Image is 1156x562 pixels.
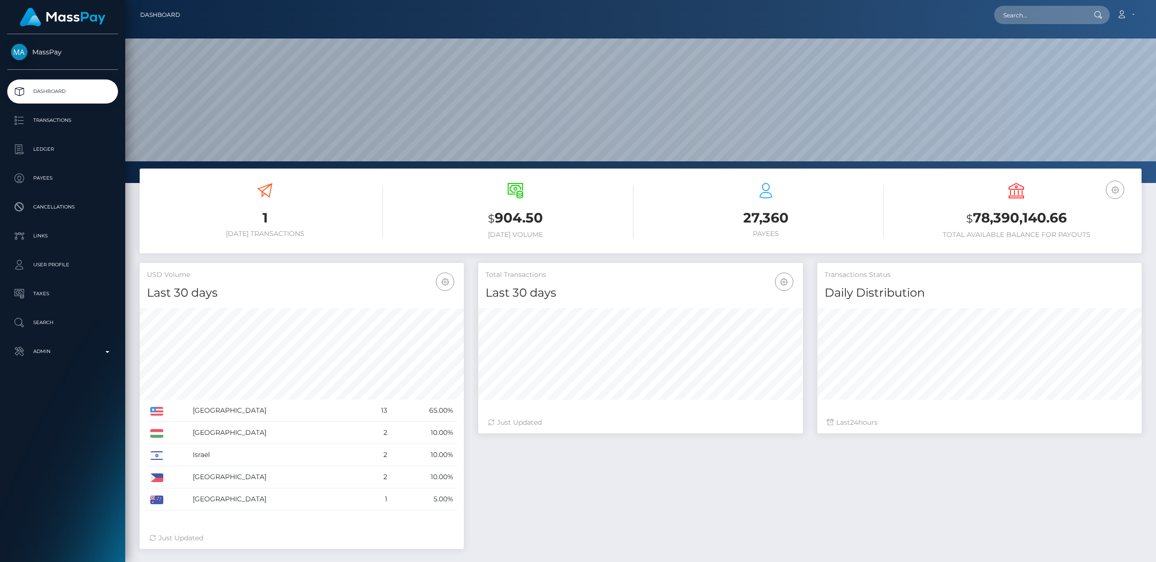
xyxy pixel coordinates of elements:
[363,400,391,422] td: 13
[189,400,362,422] td: [GEOGRAPHIC_DATA]
[7,311,118,335] a: Search
[994,6,1085,24] input: Search...
[150,496,163,504] img: AU.png
[7,48,118,56] span: MassPay
[11,287,114,301] p: Taxes
[7,224,118,248] a: Links
[7,79,118,104] a: Dashboard
[11,258,114,272] p: User Profile
[147,270,457,280] h5: USD Volume
[150,473,163,482] img: PH.png
[147,209,383,227] h3: 1
[7,340,118,364] a: Admin
[486,270,795,280] h5: Total Transactions
[363,466,391,488] td: 2
[149,533,454,543] div: Just Updated
[7,253,118,277] a: User Profile
[189,488,362,510] td: [GEOGRAPHIC_DATA]
[147,285,457,301] h4: Last 30 days
[11,200,114,214] p: Cancellations
[488,212,495,225] small: $
[189,466,362,488] td: [GEOGRAPHIC_DATA]
[391,488,457,510] td: 5.00%
[825,270,1134,280] h5: Transactions Status
[7,282,118,306] a: Taxes
[825,285,1134,301] h4: Daily Distribution
[488,418,793,428] div: Just Updated
[7,166,118,190] a: Payees
[11,229,114,243] p: Links
[7,195,118,219] a: Cancellations
[648,209,884,227] h3: 27,360
[827,418,1132,428] div: Last hours
[898,231,1134,239] h6: Total Available Balance for Payouts
[11,142,114,157] p: Ledger
[150,429,163,438] img: HU.png
[7,108,118,132] a: Transactions
[189,422,362,444] td: [GEOGRAPHIC_DATA]
[486,285,795,301] h4: Last 30 days
[7,137,118,161] a: Ledger
[11,84,114,99] p: Dashboard
[11,315,114,330] p: Search
[397,209,633,228] h3: 904.50
[150,451,163,460] img: IL.png
[363,488,391,510] td: 1
[140,5,180,25] a: Dashboard
[966,212,973,225] small: $
[363,422,391,444] td: 2
[189,444,362,466] td: Israel
[391,444,457,466] td: 10.00%
[20,8,105,26] img: MassPay Logo
[11,344,114,359] p: Admin
[397,231,633,239] h6: [DATE] Volume
[11,113,114,128] p: Transactions
[391,400,457,422] td: 65.00%
[11,44,27,60] img: MassPay
[391,422,457,444] td: 10.00%
[147,230,383,238] h6: [DATE] Transactions
[850,418,858,427] span: 24
[391,466,457,488] td: 10.00%
[898,209,1134,228] h3: 78,390,140.66
[363,444,391,466] td: 2
[150,407,163,416] img: US.png
[11,171,114,185] p: Payees
[648,230,884,238] h6: Payees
